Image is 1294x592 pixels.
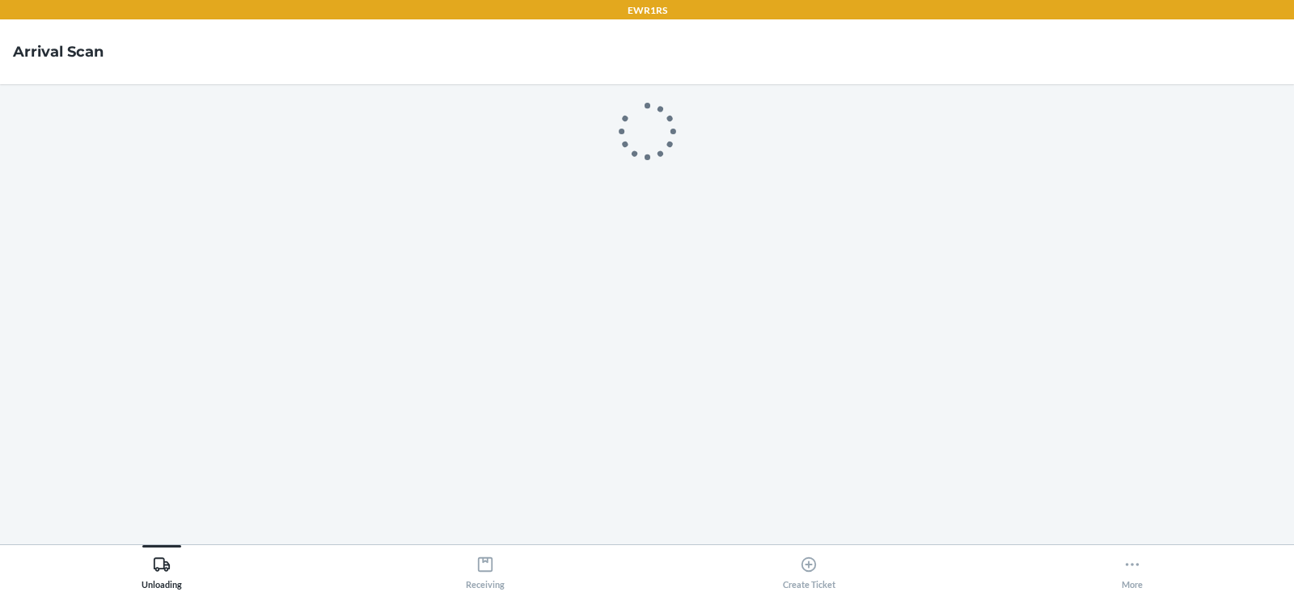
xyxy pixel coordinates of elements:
[466,549,505,590] div: Receiving
[647,545,970,590] button: Create Ticket
[783,549,835,590] div: Create Ticket
[142,549,182,590] div: Unloading
[13,41,104,62] h4: Arrival Scan
[628,3,667,18] p: EWR1RS
[323,545,647,590] button: Receiving
[970,545,1294,590] button: More
[1122,549,1143,590] div: More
